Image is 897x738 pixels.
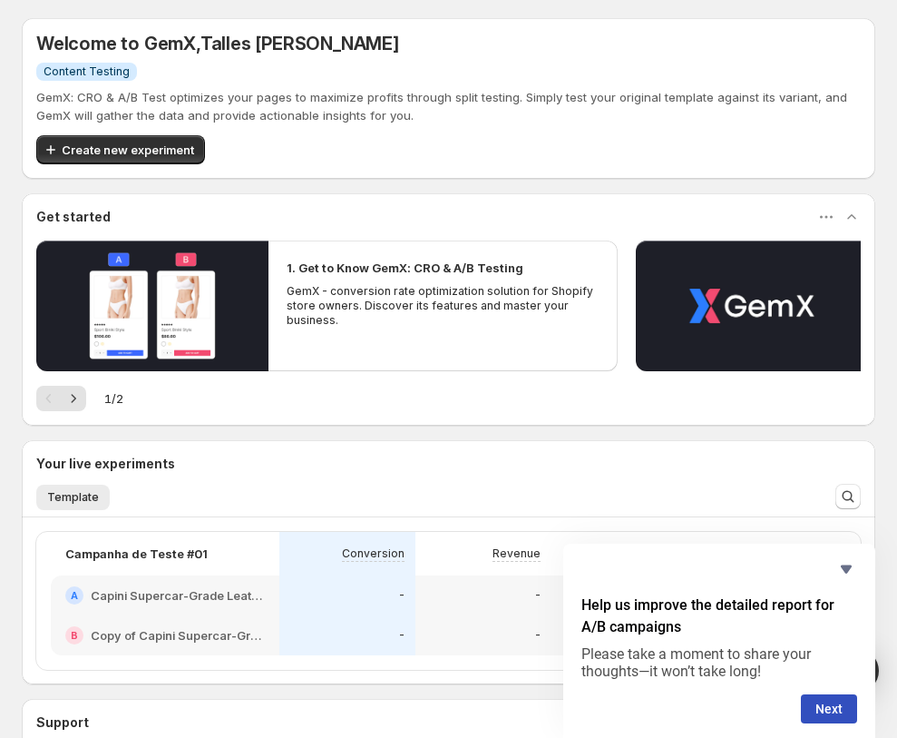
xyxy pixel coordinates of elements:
[47,490,99,505] span: Template
[535,588,541,603] p: -
[399,588,405,603] p: -
[196,33,399,54] span: , Talles [PERSON_NAME]
[36,135,205,164] button: Create new experiment
[835,558,857,580] button: Hide survey
[36,455,175,473] h3: Your live experiments
[535,628,541,643] p: -
[835,484,861,509] button: Search and filter results
[36,241,268,371] button: Play video
[71,590,78,601] h2: A
[61,386,86,411] button: Next
[342,546,405,561] p: Conversion
[581,558,857,723] div: Help us improve the detailed report for A/B campaigns
[36,208,111,226] h3: Get started
[492,546,541,561] p: Revenue
[581,595,857,638] h2: Help us improve the detailed report for A/B campaigns
[44,64,130,79] span: Content Testing
[287,284,600,328] p: GemX - conversion rate optimization solution for Shopify store owners. Discover its features and ...
[801,694,857,723] button: Next question
[36,713,89,732] h3: Support
[91,586,265,605] h2: Capini Supercar-Grade Leather Case
[636,241,868,371] button: Play video
[581,645,857,680] p: Please take a moment to share your thoughts—it won’t take long!
[36,33,861,54] h5: Welcome to GemX
[62,141,194,159] span: Create new experiment
[399,628,405,643] p: -
[91,626,265,645] h2: Copy of Capini Supercar-Grade Leather Case
[36,386,86,411] nav: Pagination
[104,389,123,408] span: 1 / 2
[65,545,208,563] p: Campanha de Teste #01
[36,88,861,124] p: GemX: CRO & A/B Test optimizes your pages to maximize profits through split testing. Simply test ...
[287,259,523,277] h2: 1. Get to Know GemX: CRO & A/B Testing
[71,630,78,641] h2: B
